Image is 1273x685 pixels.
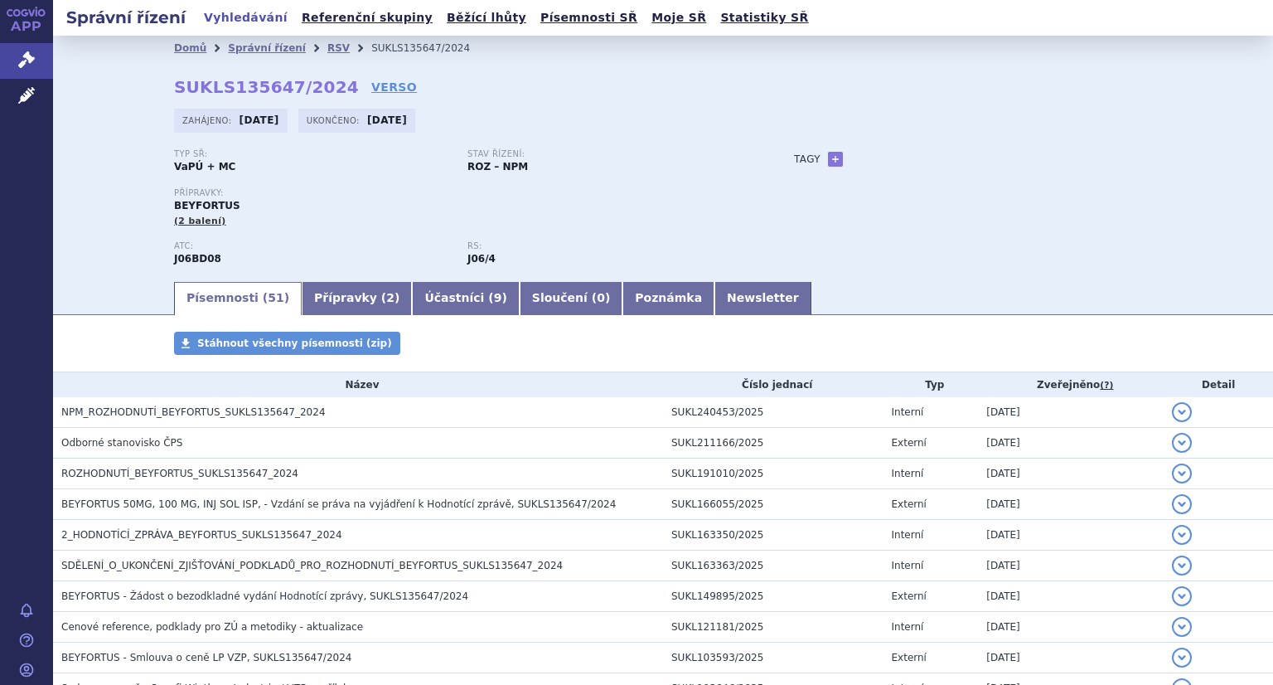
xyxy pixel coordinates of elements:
[61,590,468,602] span: BEYFORTUS - Žádost o bezodkladné vydání Hodnotící zprávy, SUKLS135647/2024
[892,621,924,633] span: Interní
[597,291,605,304] span: 0
[663,397,883,428] td: SUKL240453/2025
[892,590,927,602] span: Externí
[1172,433,1192,453] button: detail
[883,372,979,397] th: Typ
[467,149,744,159] p: Stav řízení:
[663,489,883,520] td: SUKL166055/2025
[663,459,883,489] td: SUKL191010/2025
[197,338,392,349] span: Stáhnout všechny písemnosti (zip)
[892,406,924,418] span: Interní
[892,652,927,663] span: Externí
[663,551,883,581] td: SUKL163363/2025
[622,282,714,315] a: Poznámka
[978,612,1164,643] td: [DATE]
[892,468,924,479] span: Interní
[978,551,1164,581] td: [DATE]
[892,437,927,449] span: Externí
[467,253,496,265] strong: nirsevimab
[1172,617,1192,637] button: detail
[61,560,563,571] span: SDĚLENÍ_O_UKONČENÍ_ZJIŠŤOVÁNÍ_PODKLADŮ_PRO_ROZHODNUTÍ_BEYFORTUS_SUKLS135647_2024
[794,149,820,169] h3: Tagy
[978,372,1164,397] th: Zveřejněno
[663,520,883,551] td: SUKL163350/2025
[367,114,407,126] strong: [DATE]
[535,7,642,29] a: Písemnosti SŘ
[61,468,298,479] span: ROZHODNUTÍ_BEYFORTUS_SUKLS135647_2024
[1164,372,1273,397] th: Detail
[240,114,279,126] strong: [DATE]
[978,643,1164,673] td: [DATE]
[663,581,883,612] td: SUKL149895/2025
[892,498,927,510] span: Externí
[978,459,1164,489] td: [DATE]
[61,406,326,418] span: NPM_ROZHODNUTÍ_BEYFORTUS_SUKLS135647_2024
[174,77,359,97] strong: SUKLS135647/2024
[1172,464,1192,483] button: detail
[1172,586,1192,606] button: detail
[174,282,302,315] a: Písemnosti (51)
[1172,402,1192,422] button: detail
[663,612,883,643] td: SUKL121181/2025
[386,291,394,304] span: 2
[61,621,363,633] span: Cenové reference, podklady pro ZÚ a metodiky - aktualizace
[199,7,293,29] a: Vyhledávání
[371,36,491,61] li: SUKLS135647/2024
[1172,648,1192,668] button: detail
[442,7,531,29] a: Běžící lhůty
[174,149,451,159] p: Typ SŘ:
[61,437,182,449] span: Odborné stanovisko ČPS
[663,372,883,397] th: Číslo jednací
[174,200,240,211] span: BEYFORTUS
[302,282,412,315] a: Přípravky (2)
[646,7,711,29] a: Moje SŘ
[494,291,502,304] span: 9
[828,152,843,167] a: +
[892,560,924,571] span: Interní
[268,291,283,304] span: 51
[978,428,1164,459] td: [DATE]
[467,161,528,172] strong: ROZ – NPM
[327,42,350,54] a: RSV
[1172,525,1192,545] button: detail
[978,489,1164,520] td: [DATE]
[61,652,351,663] span: BEYFORTUS - Smlouva o ceně LP VZP, SUKLS135647/2024
[715,7,813,29] a: Statistiky SŘ
[228,42,306,54] a: Správní řízení
[1172,494,1192,514] button: detail
[371,79,417,95] a: VERSO
[663,428,883,459] td: SUKL211166/2025
[174,216,226,226] span: (2 balení)
[1172,556,1192,576] button: detail
[307,114,363,127] span: Ukončeno:
[297,7,438,29] a: Referenční skupiny
[53,372,663,397] th: Název
[174,188,761,198] p: Přípravky:
[174,241,451,251] p: ATC:
[174,161,235,172] strong: VaPÚ + MC
[663,643,883,673] td: SUKL103593/2025
[892,529,924,541] span: Interní
[520,282,622,315] a: Sloučení (0)
[412,282,519,315] a: Účastníci (9)
[182,114,235,127] span: Zahájeno:
[1100,380,1113,391] abbr: (?)
[714,282,811,315] a: Newsletter
[61,498,616,510] span: BEYFORTUS 50MG, 100 MG, INJ SOL ISP, - Vzdání se práva na vyjádření k Hodnotící zprávě, SUKLS1356...
[53,6,199,29] h2: Správní řízení
[978,520,1164,551] td: [DATE]
[174,332,400,355] a: Stáhnout všechny písemnosti (zip)
[174,42,206,54] a: Domů
[978,581,1164,612] td: [DATE]
[61,529,342,541] span: 2_HODNOTÍCÍ_ZPRÁVA_BEYFORTUS_SUKLS135647_2024
[174,253,221,265] strong: NIRSEVIMAB
[978,397,1164,428] td: [DATE]
[467,241,744,251] p: RS:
